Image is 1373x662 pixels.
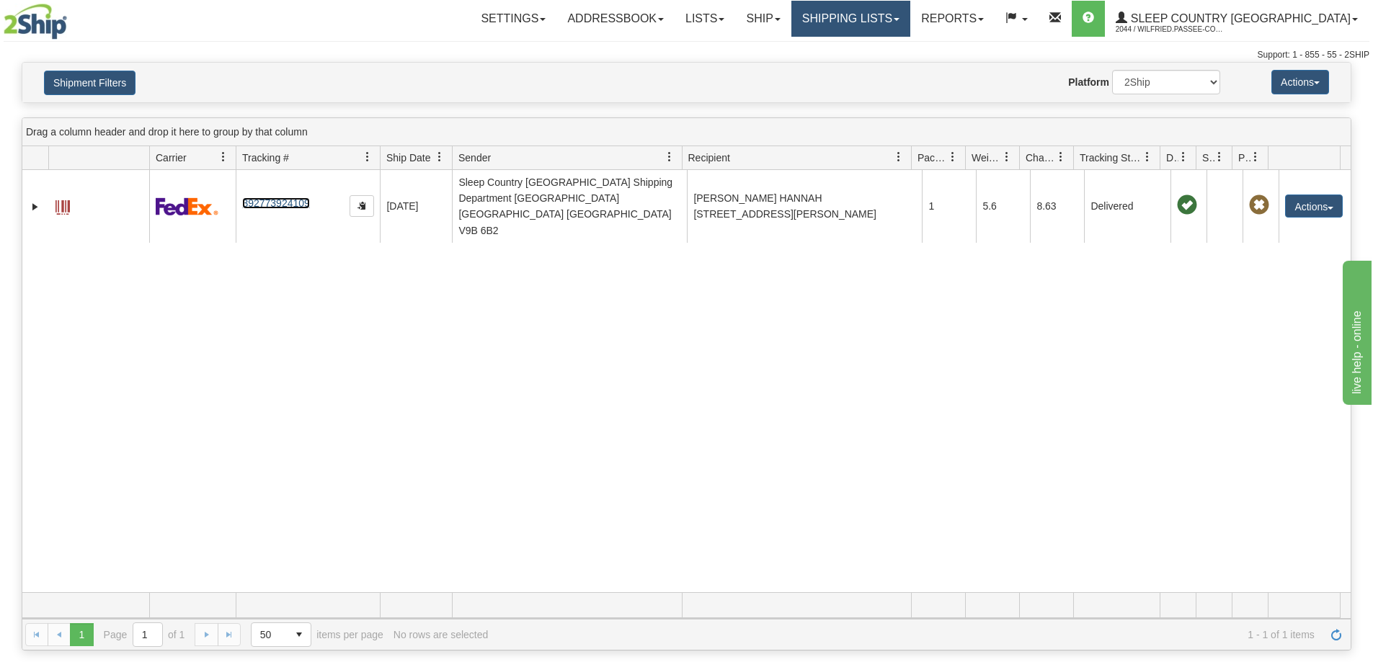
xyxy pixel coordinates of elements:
[11,9,133,26] div: live help - online
[156,151,187,165] span: Carrier
[657,145,682,169] a: Sender filter column settings
[55,194,70,217] a: Label
[910,1,995,37] a: Reports
[917,151,948,165] span: Packages
[380,170,452,243] td: [DATE]
[1026,151,1056,165] span: Charge
[972,151,1002,165] span: Weight
[1202,151,1214,165] span: Shipment Issues
[1135,145,1160,169] a: Tracking Status filter column settings
[104,622,185,647] span: Page of 1
[1105,1,1369,37] a: Sleep Country [GEOGRAPHIC_DATA] 2044 / Wilfried.Passee-Coutrin
[355,145,380,169] a: Tracking # filter column settings
[1325,623,1348,646] a: Refresh
[470,1,556,37] a: Settings
[1285,194,1343,218] button: Actions
[28,200,43,214] a: Expand
[1049,145,1073,169] a: Charge filter column settings
[1340,257,1372,404] iframe: chat widget
[1127,12,1351,24] span: Sleep Country [GEOGRAPHIC_DATA]
[156,197,218,215] img: 2 - FedEx Express®
[1243,145,1268,169] a: Pickup Status filter column settings
[1238,151,1250,165] span: Pickup Status
[22,118,1351,146] div: grid grouping header
[452,170,687,243] td: Sleep Country [GEOGRAPHIC_DATA] Shipping Department [GEOGRAPHIC_DATA] [GEOGRAPHIC_DATA] [GEOGRAPH...
[251,622,383,647] span: items per page
[941,145,965,169] a: Packages filter column settings
[976,170,1030,243] td: 5.6
[242,151,289,165] span: Tracking #
[675,1,735,37] a: Lists
[4,4,67,40] img: logo2044.jpg
[1116,22,1224,37] span: 2044 / Wilfried.Passee-Coutrin
[1207,145,1232,169] a: Shipment Issues filter column settings
[4,49,1369,61] div: Support: 1 - 855 - 55 - 2SHIP
[1080,151,1142,165] span: Tracking Status
[1177,195,1197,215] span: On time
[260,627,279,642] span: 50
[1030,170,1084,243] td: 8.63
[995,145,1019,169] a: Weight filter column settings
[44,71,135,95] button: Shipment Filters
[1171,145,1196,169] a: Delivery Status filter column settings
[556,1,675,37] a: Addressbook
[887,145,911,169] a: Recipient filter column settings
[133,623,162,646] input: Page 1
[1068,75,1109,89] label: Platform
[386,151,430,165] span: Ship Date
[1249,195,1269,215] span: Pickup Not Assigned
[427,145,452,169] a: Ship Date filter column settings
[251,622,311,647] span: Page sizes drop down
[1271,70,1329,94] button: Actions
[791,1,910,37] a: Shipping lists
[350,195,374,217] button: Copy to clipboard
[687,170,922,243] td: [PERSON_NAME] HANNAH [STREET_ADDRESS][PERSON_NAME]
[1166,151,1178,165] span: Delivery Status
[735,1,791,37] a: Ship
[1084,170,1170,243] td: Delivered
[688,151,730,165] span: Recipient
[458,151,491,165] span: Sender
[394,629,489,640] div: No rows are selected
[211,145,236,169] a: Carrier filter column settings
[70,623,93,646] span: Page 1
[498,629,1315,640] span: 1 - 1 of 1 items
[288,623,311,646] span: select
[242,197,309,209] a: 392773924109
[922,170,976,243] td: 1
